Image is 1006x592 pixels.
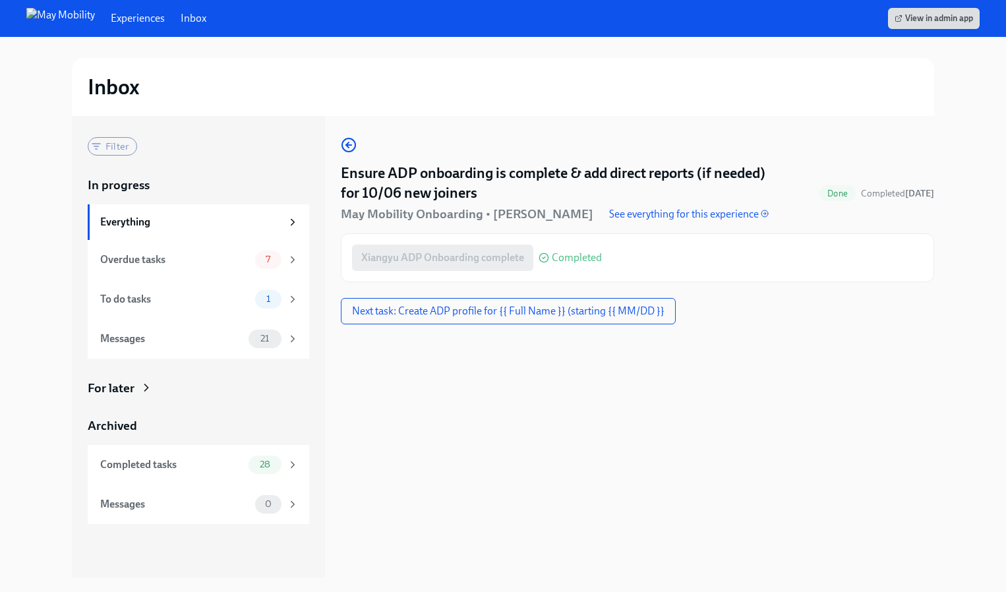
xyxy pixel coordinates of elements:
a: Completed tasks28 [88,445,309,485]
span: 0 [257,499,280,509]
h4: Ensure ADP onboarding is complete & add direct reports (if needed) for 10/06 new joiners [341,163,782,203]
div: Everything [100,215,281,229]
div: Messages [100,332,243,346]
div: To do tasks [100,292,250,307]
span: October 6th, 2025 10:15 [861,187,934,200]
a: For later [88,380,309,397]
a: Archived [88,417,309,434]
span: Next task: Create ADP profile for {{ Full Name }} (starting {{ MM/DD }} [352,305,665,318]
strong: [DATE] [905,188,934,199]
span: Completed [861,188,934,199]
a: Messages0 [88,485,309,524]
a: See everything for this experience [609,207,769,222]
span: 1 [258,294,278,304]
h5: May Mobility Onboarding • [PERSON_NAME] [341,206,593,223]
div: Completed tasks [100,458,243,472]
div: Overdue tasks [100,252,250,267]
button: Next task: Create ADP profile for {{ Full Name }} (starting {{ MM/DD }} [341,298,676,324]
a: View in admin app [888,8,980,29]
a: Inbox [181,11,206,26]
span: Done [819,189,856,198]
a: To do tasks1 [88,280,309,319]
img: May Mobility [26,8,95,29]
h2: Inbox [88,74,140,100]
a: Everything [88,204,309,240]
a: Overdue tasks7 [88,240,309,280]
span: 21 [252,334,277,343]
span: View in admin app [895,12,973,25]
div: Messages [100,497,250,512]
a: Experiences [111,11,165,26]
a: In progress [88,177,309,194]
span: 28 [252,459,278,469]
a: Messages21 [88,319,309,359]
div: For later [88,380,134,397]
span: 7 [258,254,278,264]
span: Completed [552,252,602,263]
